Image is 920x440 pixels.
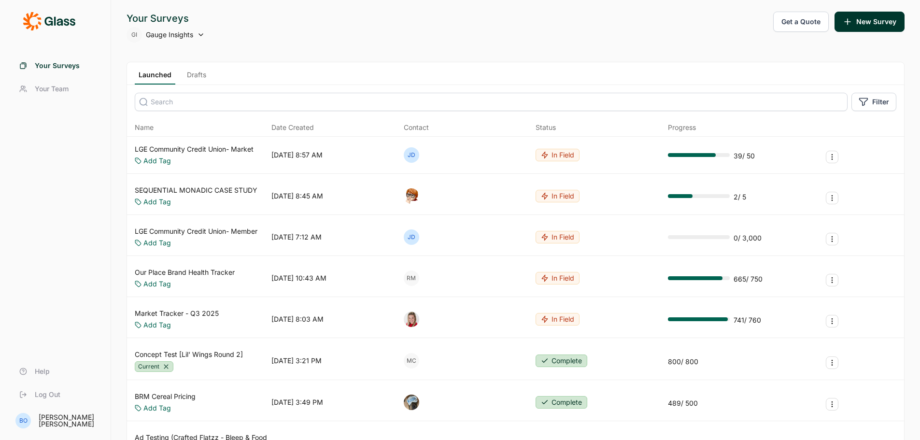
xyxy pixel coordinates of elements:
div: 800 / 800 [668,357,698,367]
div: [PERSON_NAME] [PERSON_NAME] [39,414,99,427]
a: Add Tag [143,197,171,207]
a: Market Tracker - Q3 2025 [135,309,219,318]
div: Contact [404,123,429,132]
button: Complete [536,396,587,409]
div: 2 / 5 [734,192,746,202]
span: Log Out [35,390,60,399]
button: Survey Actions [826,356,838,369]
button: Survey Actions [826,192,838,204]
div: JD [404,229,419,245]
button: Survey Actions [826,151,838,163]
div: [DATE] 10:43 AM [271,273,326,283]
img: xuxf4ugoqyvqjdx4ebsr.png [404,312,419,327]
div: [DATE] 8:45 AM [271,191,323,201]
button: Survey Actions [826,398,838,411]
a: LGE Community Credit Union- Member [135,227,257,236]
button: In Field [536,149,580,161]
div: [DATE] 7:12 AM [271,232,322,242]
a: Drafts [183,70,210,85]
img: ocn8z7iqvmiiaveqkfqd.png [404,395,419,410]
span: Your Team [35,84,69,94]
div: GI [127,27,142,43]
a: Add Tag [143,156,171,166]
div: [DATE] 3:21 PM [271,356,322,366]
a: Our Place Brand Health Tracker [135,268,235,277]
button: Survey Actions [826,315,838,327]
div: 741 / 760 [734,315,761,325]
div: BO [15,413,31,428]
button: In Field [536,313,580,326]
div: 39 / 50 [734,151,755,161]
span: Filter [872,97,889,107]
button: Get a Quote [773,12,829,32]
button: Filter [851,93,896,111]
div: Current [135,361,173,372]
div: [DATE] 3:49 PM [271,397,323,407]
button: In Field [536,190,580,202]
span: Date Created [271,123,314,132]
a: Launched [135,70,175,85]
span: Gauge Insights [146,30,193,40]
div: [DATE] 8:03 AM [271,314,324,324]
div: Progress [668,123,696,132]
img: o7kyh2p2njg4amft5nuk.png [404,188,419,204]
button: In Field [536,272,580,284]
a: BRM Cereal Pricing [135,392,196,401]
div: 489 / 500 [668,398,698,408]
span: Help [35,367,50,376]
input: Search [135,93,848,111]
button: New Survey [835,12,905,32]
div: JD [404,147,419,163]
span: Your Surveys [35,61,80,71]
div: MC [404,353,419,369]
button: Complete [536,355,587,367]
a: LGE Community Credit Union- Market [135,144,254,154]
div: 665 / 750 [734,274,763,284]
a: Concept Test [Lil' Wings Round 2] [135,350,243,359]
button: Survey Actions [826,274,838,286]
div: Status [536,123,556,132]
div: 0 / 3,000 [734,233,762,243]
button: Survey Actions [826,233,838,245]
a: Add Tag [143,403,171,413]
div: RM [404,270,419,286]
div: Your Surveys [127,12,205,25]
a: Add Tag [143,238,171,248]
a: Add Tag [143,320,171,330]
div: [DATE] 8:57 AM [271,150,323,160]
span: Name [135,123,154,132]
button: In Field [536,231,580,243]
a: SEQUENTIAL MONADIC CASE STUDY [135,185,257,195]
a: Add Tag [143,279,171,289]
